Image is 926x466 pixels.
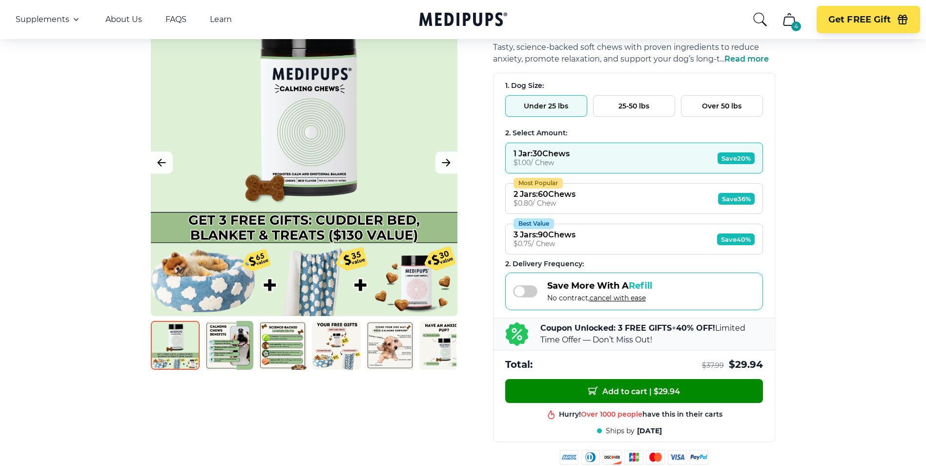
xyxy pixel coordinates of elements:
span: [DATE] [637,426,662,436]
span: cancel with ease [590,294,646,302]
div: 1. Dog Size: [505,81,763,90]
div: 2. Select Amount: [505,128,763,138]
img: Calming Dog Chews | Natural Dog Supplements [258,321,307,370]
button: 1 Jar:30Chews$1.00/ ChewSave20% [505,143,763,173]
p: + Limited Time Offer — Don’t Miss Out! [540,322,763,346]
img: Calming Dog Chews | Natural Dog Supplements [151,321,200,370]
img: Calming Dog Chews | Natural Dog Supplements [205,321,253,370]
div: 3 Jars : 90 Chews [514,230,576,239]
span: ... [720,54,769,64]
img: payment methods [560,450,708,465]
span: $ 29.94 [729,358,763,371]
img: Calming Dog Chews | Natural Dog Supplements [366,321,414,370]
button: search [752,12,768,27]
img: Calming Dog Chews | Natural Dog Supplements [419,321,468,370]
button: Over 50 lbs [681,95,763,117]
button: Under 25 lbs [505,95,587,117]
button: Best Value3 Jars:90Chews$0.75/ ChewSave40% [505,224,763,254]
a: FAQS [165,15,186,24]
div: $ 0.80 / Chew [514,199,576,208]
span: $ 37.99 [702,361,724,370]
span: Save 20% [718,152,755,164]
img: Calming Dog Chews | Natural Dog Supplements [312,321,361,370]
button: Supplements [16,14,82,25]
span: Ships by [606,426,635,436]
span: Supplements [16,15,69,24]
span: Save 40% [717,233,755,245]
span: Save 36% [718,193,755,205]
button: Next Image [435,152,457,174]
button: 25-50 lbs [593,95,675,117]
button: Previous Image [151,152,173,174]
a: About Us [105,15,142,24]
b: Coupon Unlocked: 3 FREE GIFTS [540,323,672,333]
div: $ 0.75 / Chew [514,239,576,248]
div: 2 Jars : 60 Chews [514,190,576,199]
button: Get FREE Gift [817,6,920,33]
div: in this shop [597,411,685,420]
span: Total: [505,358,533,371]
span: Save More With A [547,280,652,291]
button: Most Popular2 Jars:60Chews$0.80/ ChewSave36% [505,183,763,214]
b: 40% OFF! [676,323,715,333]
span: anxiety, promote relaxation, and support your dog’s long-t [493,54,720,64]
span: 2 . Delivery Frequency: [505,259,584,268]
a: Medipups [419,10,507,30]
button: Add to cart | $29.94 [505,379,763,403]
span: Add to cart | $ 29.94 [588,386,680,396]
div: 1 Jar : 30 Chews [514,149,570,158]
span: Best product [597,411,643,420]
span: No contract, [547,294,652,302]
a: Learn [210,15,232,24]
span: Tasty, science-backed soft chews with proven ingredients to reduce [493,42,759,52]
div: 4 [791,21,801,31]
div: Most Popular [514,178,563,189]
span: Get FREE Gift [828,14,891,25]
button: cart [778,8,801,31]
div: $ 1.00 / Chew [514,158,570,167]
span: Read more [724,54,769,64]
div: Best Value [514,218,554,229]
span: Refill [629,280,652,291]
